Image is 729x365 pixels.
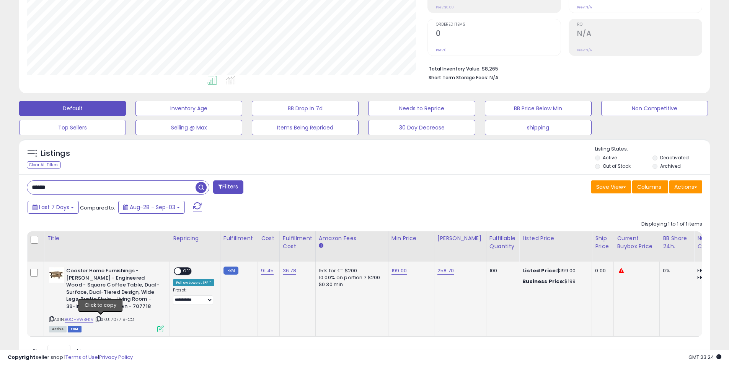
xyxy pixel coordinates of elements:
[173,288,214,305] div: Preset:
[436,5,454,10] small: Prev: $0.00
[637,183,661,191] span: Columns
[49,267,164,331] div: ASIN:
[697,274,722,281] div: FBM: 4
[49,326,67,332] span: All listings currently available for purchase on Amazon
[41,148,70,159] h5: Listings
[118,201,185,214] button: Aug-28 - Sep-03
[283,267,296,275] a: 36.78
[489,267,513,274] div: 100
[429,65,481,72] b: Total Inventory Value:
[19,120,126,135] button: Top Sellers
[669,180,702,193] button: Actions
[173,234,217,242] div: Repricing
[595,146,710,153] p: Listing States:
[688,354,721,361] span: 2025-09-12 23:24 GMT
[663,267,688,274] div: 0%
[663,234,691,250] div: BB Share 24h.
[8,354,36,361] strong: Copyright
[223,234,254,242] div: Fulfillment
[436,23,561,27] span: Ordered Items
[28,201,79,214] button: Last 7 Days
[437,234,483,242] div: [PERSON_NAME]
[65,316,93,323] a: B0CHVWBFKV
[577,29,702,39] h2: N/A
[577,48,592,52] small: Prev: N/A
[47,234,166,242] div: Title
[49,267,64,283] img: 31xIDCxMMkL._SL40_.jpg
[522,278,586,285] div: $199
[485,120,592,135] button: shipping
[319,234,385,242] div: Amazon Fees
[522,267,557,274] b: Listed Price:
[368,101,475,116] button: Needs to Reprice
[660,163,681,169] label: Archived
[429,64,696,73] li: $8,265
[283,234,312,250] div: Fulfillment Cost
[319,274,382,281] div: 10.00% on portion > $200
[135,101,242,116] button: Inventory Age
[368,120,475,135] button: 30 Day Decrease
[19,101,126,116] button: Default
[319,242,323,249] small: Amazon Fees.
[522,234,589,242] div: Listed Price
[603,154,617,161] label: Active
[697,267,722,274] div: FBA: 0
[261,267,274,275] a: 91.45
[617,234,656,250] div: Current Buybox Price
[632,180,668,193] button: Columns
[436,48,447,52] small: Prev: 0
[391,234,431,242] div: Min Price
[595,267,608,274] div: 0.00
[27,161,61,169] div: Clear All Filters
[261,234,276,242] div: Cost
[641,221,702,228] div: Displaying 1 to 1 of 1 items
[39,203,69,211] span: Last 7 Days
[485,101,592,116] button: BB Price Below Min
[660,154,689,161] label: Deactivated
[591,180,631,193] button: Save View
[522,278,564,285] b: Business Price:
[577,5,592,10] small: Prev: N/A
[436,29,561,39] h2: 0
[8,354,133,361] div: seller snap | |
[252,120,359,135] button: Items Being Repriced
[99,354,133,361] a: Privacy Policy
[437,267,454,275] a: 258.70
[489,234,516,250] div: Fulfillable Quantity
[33,347,88,355] span: Show: entries
[80,204,115,211] span: Compared to:
[173,279,214,286] div: Follow Lowest SFP *
[319,281,382,288] div: $0.30 min
[68,326,82,332] span: FBM
[429,74,488,81] b: Short Term Storage Fees:
[252,101,359,116] button: BB Drop in 7d
[595,234,610,250] div: Ship Price
[603,163,631,169] label: Out of Stock
[66,267,159,312] b: Coaster Home Furnishings - [PERSON_NAME] - Engineered Wood - Square Coffee Table, Dual-Surface, D...
[130,203,175,211] span: Aug-28 - Sep-03
[223,267,238,275] small: FBM
[601,101,708,116] button: Non Competitive
[391,267,407,275] a: 199.00
[95,316,134,322] span: | SKU: 707718-CO
[489,74,499,81] span: N/A
[135,120,242,135] button: Selling @ Max
[697,234,725,250] div: Num of Comp.
[65,354,98,361] a: Terms of Use
[213,180,243,194] button: Filters
[319,267,382,274] div: 15% for <= $200
[522,267,586,274] div: $199.00
[181,268,193,275] span: OFF
[577,23,702,27] span: ROI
